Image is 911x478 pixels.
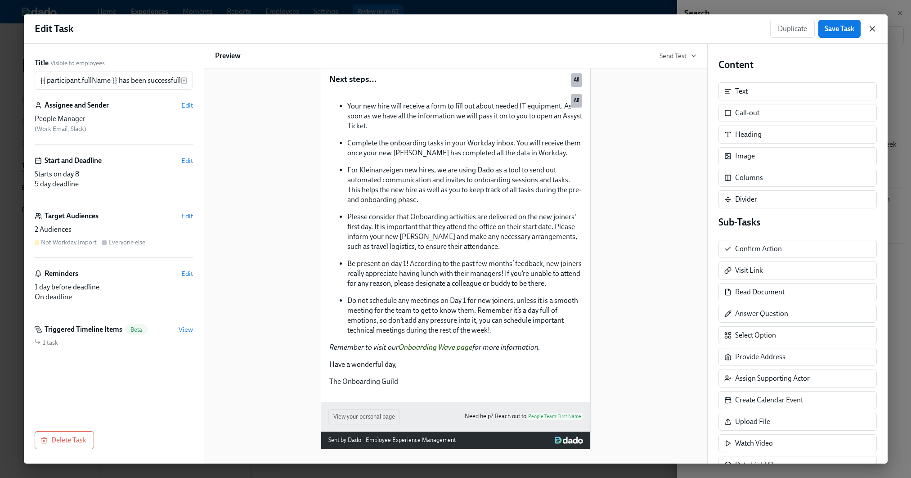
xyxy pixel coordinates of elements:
div: Upload File [718,413,877,431]
span: ( Work Email, Slack ) [35,125,86,133]
div: Call-out [718,104,877,122]
div: Sent by Dado - Employee Experience Management [328,435,456,445]
button: Edit [181,101,193,110]
div: Used by all audiences [571,94,582,108]
span: 1 task [43,338,58,347]
div: Assign Supporting Actor [735,374,810,383]
span: Save Task [825,24,854,33]
div: Create Calendar Event [735,395,803,405]
div: Visit Link [718,262,877,280]
span: 5 day deadline [35,180,79,188]
h6: Start and Deadline [45,156,102,166]
label: Title [35,58,49,68]
div: Used by all audiences [571,73,582,87]
div: Starts on day 8 [35,169,193,179]
img: Dado [555,437,583,444]
div: Read Document [735,287,785,297]
div: Data Field Change [718,456,877,474]
h1: Edit Task [35,22,73,36]
div: Watch Video [735,438,773,448]
div: Assignee and SenderEditPeople Manager (Work Email, Slack) [35,100,193,145]
button: View [179,325,193,334]
div: Text [735,86,748,96]
div: 2 Audiences [35,225,193,234]
div: Your new hire will receive a form to fill out about needed IT equipment. As soon as we have all t... [328,93,583,388]
span: People Team : First Name [526,413,583,420]
span: Beta [125,326,148,333]
div: Everyone else [108,238,145,247]
div: Provide Address [735,352,785,362]
div: Provide Address [718,348,877,366]
div: Assign Supporting Actor [718,370,877,388]
div: Next steps...All [328,72,583,86]
button: Duplicate [770,20,815,38]
div: Target AudiencesEdit2 AudiencesNot Workday ImportEveryone else [35,211,193,258]
div: Watch Video [718,434,877,452]
button: Save Task [818,20,861,38]
div: Answer Question [718,305,877,323]
div: Columns [735,173,763,183]
div: Heading [735,130,762,140]
div: Call-out [735,108,759,118]
h6: Triggered Timeline Items [45,325,122,334]
h6: Target Audiences [45,211,99,221]
button: Edit [181,156,193,165]
svg: Insert text variable [180,77,188,84]
div: Select Option [718,326,877,344]
div: Create Calendar Event [718,391,877,409]
div: RemindersEdit1 day before deadlineOn deadline [35,269,193,313]
div: Upload File [735,417,770,427]
div: Heading [718,126,877,144]
div: Divider [735,194,757,204]
span: View your personal page [333,412,395,421]
span: Visible to employees [50,59,105,68]
span: Duplicate [778,24,807,33]
h6: Reminders [45,269,78,279]
div: Answer Question [735,309,788,319]
h6: Assignee and Sender [45,100,109,110]
h6: Preview [215,51,241,61]
a: Need help? Reach out toPeople Team:First Name [465,411,583,422]
div: Image [735,151,755,161]
div: Select Option [735,330,776,340]
button: Delete Task [35,431,94,449]
div: On deadline [35,292,193,302]
div: People Manager [35,114,193,124]
div: Columns [718,169,877,187]
div: Start and DeadlineEditStarts on day 85 day deadline [35,156,193,200]
div: Divider [718,190,877,208]
div: 1 day before deadline [35,282,193,292]
div: Not Workday Import [41,238,97,247]
h4: Sub-Tasks [718,216,877,229]
div: Data Field Change [735,460,791,470]
div: Text [718,82,877,100]
p: Need help? Reach out to [465,411,583,422]
h4: Content [718,58,877,72]
div: Triggered Timeline ItemsBetaView1 task [35,324,193,347]
span: Delete Task [42,436,86,445]
div: Read Document [718,283,877,301]
button: Edit [181,212,193,221]
button: View your personal page [328,409,400,424]
button: Edit [181,269,193,278]
div: Confirm Action [735,244,782,254]
div: Visit Link [735,266,763,275]
button: Send Test [660,51,696,60]
div: Confirm Action [718,240,877,258]
div: Image [718,147,877,165]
